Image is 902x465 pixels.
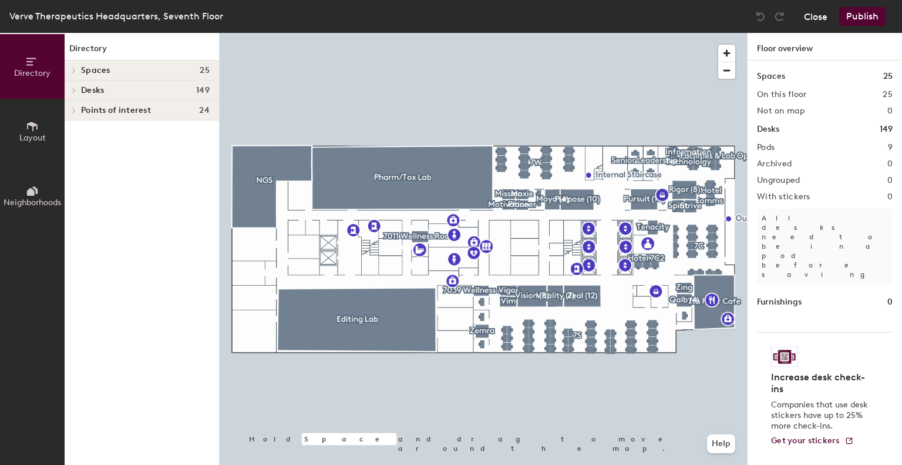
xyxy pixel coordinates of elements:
button: Close [804,7,827,26]
h2: Archived [757,159,792,169]
h2: Ungrouped [757,176,800,185]
h2: 25 [883,90,893,99]
span: 149 [196,86,210,95]
img: Sticker logo [771,347,798,367]
h2: With stickers [757,192,810,202]
h1: Furnishings [757,296,802,309]
p: All desks need to be in a pod before saving [757,209,893,284]
span: Get your stickers [771,436,840,446]
h2: 0 [887,176,893,185]
h4: Increase desk check-ins [771,372,871,395]
span: Directory [14,68,51,78]
img: Redo [773,11,785,22]
h1: 149 [880,123,893,136]
h1: 25 [883,70,893,83]
a: Get your stickers [771,436,854,446]
button: Publish [839,7,886,26]
span: Layout [19,133,46,143]
img: Undo [755,11,766,22]
h1: Directory [65,42,219,61]
h2: Pods [757,143,775,152]
span: 24 [199,106,210,115]
h1: Floor overview [748,33,902,61]
h1: Spaces [757,70,785,83]
h2: 9 [888,143,893,152]
span: Points of interest [81,106,151,115]
div: Verve Therapeutics Headquarters, Seventh Floor [9,9,223,24]
p: Companies that use desk stickers have up to 25% more check-ins. [771,400,871,431]
h2: 0 [887,106,893,116]
h1: 0 [887,296,893,309]
h2: 0 [887,192,893,202]
span: 25 [200,66,210,75]
button: Help [707,434,735,453]
span: Neighborhoods [4,198,61,208]
h1: Desks [757,123,779,136]
h2: 0 [887,159,893,169]
span: Desks [81,86,104,95]
span: Spaces [81,66,110,75]
h2: On this floor [757,90,807,99]
h2: Not on map [757,106,805,116]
